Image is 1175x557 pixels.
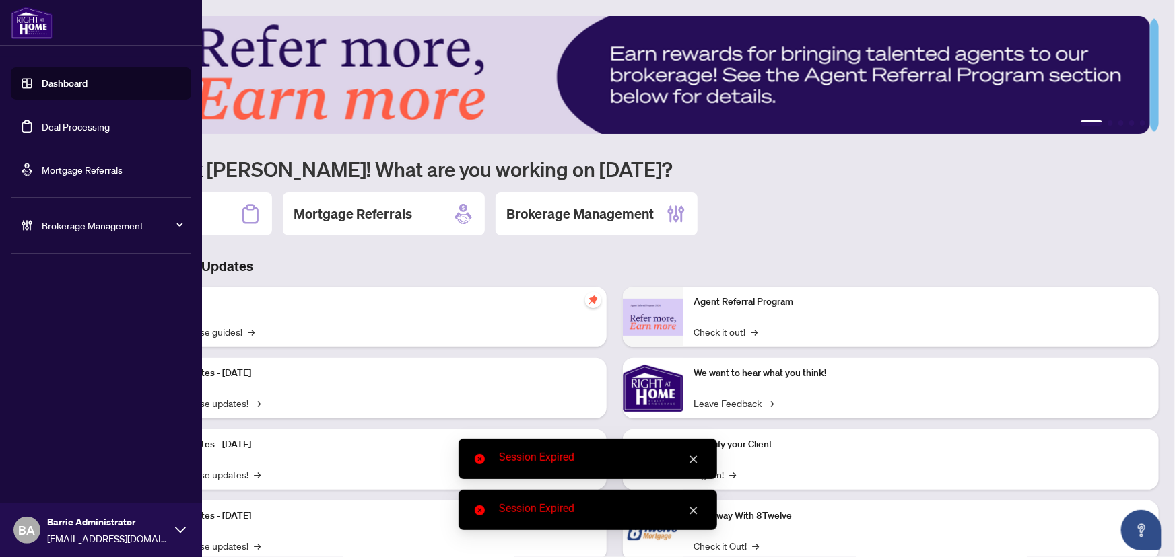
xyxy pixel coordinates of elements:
img: Agent Referral Program [623,299,683,336]
a: Close [686,503,701,518]
img: Identify your Client [623,429,683,490]
p: We want to hear what you think! [694,366,1149,381]
span: [EMAIL_ADDRESS][DOMAIN_NAME] [47,531,168,546]
span: → [254,538,261,553]
span: pushpin [585,292,601,308]
img: We want to hear what you think! [623,358,683,418]
a: Leave Feedback→ [694,396,774,410]
button: 1 [1081,120,1102,126]
button: 5 [1140,120,1145,126]
button: 3 [1118,120,1124,126]
a: Dashboard [42,77,88,89]
span: → [753,538,760,553]
p: Sail Away With 8Twelve [694,509,1149,523]
button: 4 [1129,120,1135,126]
a: Check it Out!→ [694,538,760,553]
span: Barrie Administrator [47,515,168,529]
p: Identify your Client [694,437,1149,452]
span: close-circle [475,505,485,515]
span: close [689,455,698,464]
h3: Brokerage & Industry Updates [70,257,1159,276]
img: logo [11,7,53,39]
span: → [254,396,261,410]
p: Platform Updates - [DATE] [141,366,596,381]
span: Brokerage Management [42,218,182,233]
h2: Brokerage Management [506,205,654,223]
img: Slide 0 [70,16,1150,134]
span: → [751,324,758,339]
span: close-circle [475,454,485,464]
div: Session Expired [499,449,701,466]
a: Check it out!→ [694,324,758,339]
a: Sign In!→ [694,467,737,482]
h1: Welcome back [PERSON_NAME]! What are you working on [DATE]? [70,156,1159,182]
h2: Mortgage Referrals [294,205,412,223]
span: BA [19,521,36,540]
a: Mortgage Referrals [42,163,123,176]
button: 2 [1108,120,1113,126]
span: → [254,467,261,482]
p: Platform Updates - [DATE] [141,437,596,452]
button: Open asap [1121,510,1162,550]
span: → [730,467,737,482]
div: Session Expired [499,500,701,517]
p: Platform Updates - [DATE] [141,509,596,523]
p: Agent Referral Program [694,295,1149,309]
a: Deal Processing [42,120,110,133]
span: close [689,506,698,515]
a: Close [686,452,701,467]
span: → [768,396,774,410]
span: → [248,324,255,339]
p: Self-Help [141,295,596,309]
